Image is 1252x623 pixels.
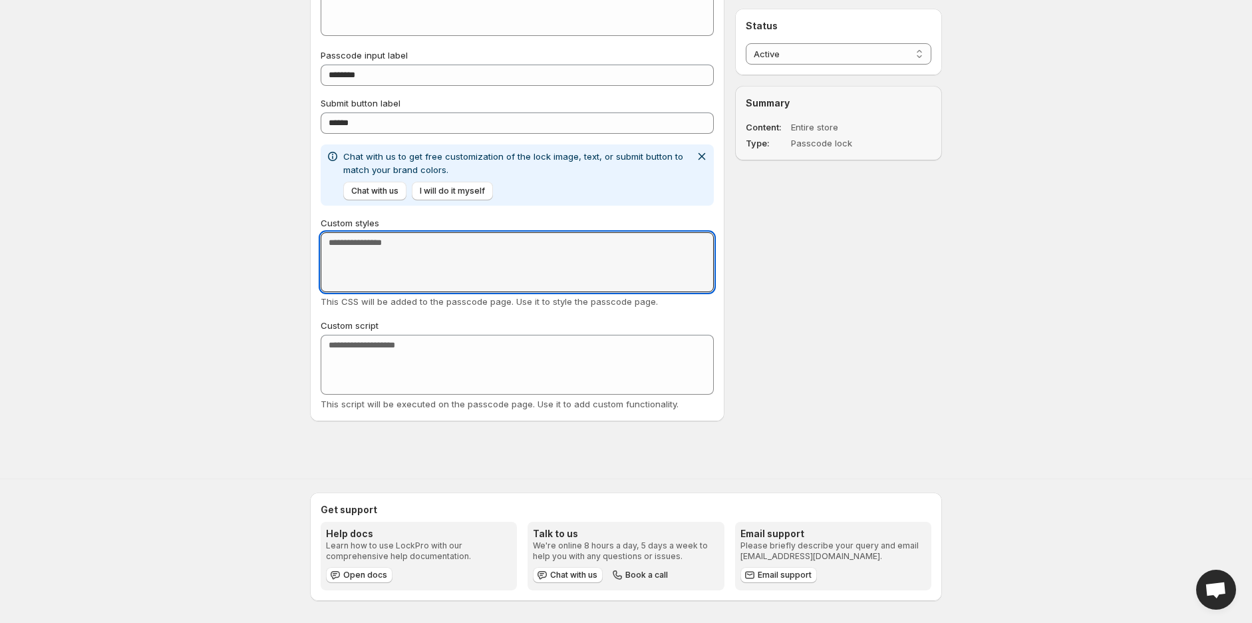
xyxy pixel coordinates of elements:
[550,570,597,580] span: Chat with us
[326,540,512,562] p: Learn how to use LockPro with our comprehensive help documentation.
[740,540,926,562] p: Please briefly describe your query and email [EMAIL_ADDRESS][DOMAIN_NAME].
[740,567,817,583] a: Email support
[693,147,711,166] button: Dismiss notification
[758,570,812,580] span: Email support
[321,218,379,228] span: Custom styles
[321,399,679,409] span: This script will be executed on the passcode page. Use it to add custom functionality.
[321,98,400,108] span: Submit button label
[321,320,379,331] span: Custom script
[746,120,788,134] dt: Content :
[746,136,788,150] dt: Type :
[321,296,658,307] span: This CSS will be added to the passcode page. Use it to style the passcode page.
[326,567,392,583] a: Open docs
[740,527,926,540] h3: Email support
[533,527,718,540] h3: Talk to us
[1196,570,1236,610] div: Open chat
[321,50,408,61] span: Passcode input label
[343,182,406,200] button: Chat with us
[533,540,718,562] p: We're online 8 hours a day, 5 days a week to help you with any questions or issues.
[791,120,893,134] dd: Entire store
[412,182,493,200] button: I will do it myself
[746,19,931,33] h2: Status
[533,567,603,583] button: Chat with us
[343,151,683,175] span: Chat with us to get free customization of the lock image, text, or submit button to match your br...
[351,186,398,196] span: Chat with us
[343,570,387,580] span: Open docs
[608,567,673,583] button: Book a call
[420,186,485,196] span: I will do it myself
[326,527,512,540] h3: Help docs
[321,503,931,517] h2: Get support
[791,136,893,150] dd: Passcode lock
[746,97,931,110] h2: Summary
[625,570,668,580] span: Book a call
